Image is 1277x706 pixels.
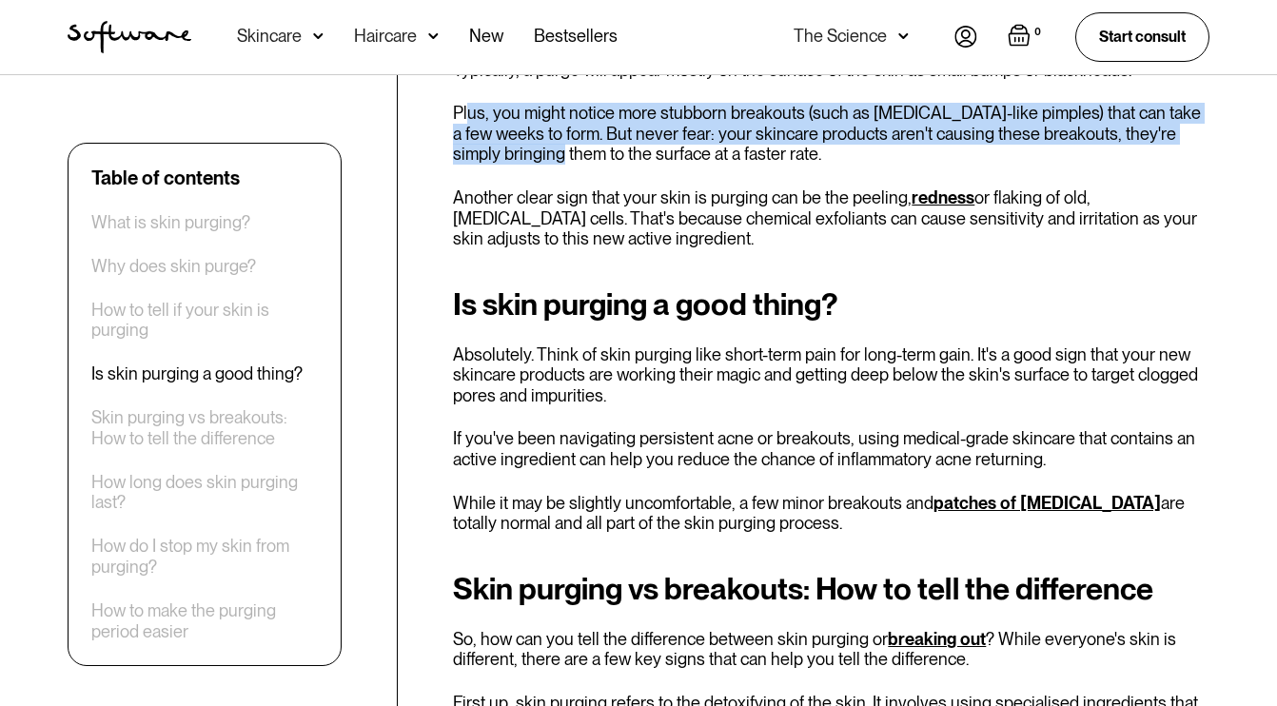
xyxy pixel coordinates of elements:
a: redness [912,187,974,207]
a: Skin purging vs breakouts: How to tell the difference [91,408,318,449]
p: Plus, you might notice more stubborn breakouts (such as [MEDICAL_DATA]-like pimples) that can tak... [453,103,1209,165]
div: 0 [1031,24,1045,41]
a: How to make the purging period easier [91,600,318,641]
a: Is skin purging a good thing? [91,364,303,385]
a: patches of [MEDICAL_DATA] [933,493,1161,513]
a: How to tell if your skin is purging [91,300,318,341]
a: breaking out [888,629,986,649]
a: Open empty cart [1008,24,1045,50]
div: Haircare [354,27,417,46]
img: arrow down [313,27,324,46]
p: Absolutely. Think of skin purging like short-term pain for long-term gain. It's a good sign that ... [453,344,1209,406]
p: So, how can you tell the difference between skin purging or ? While everyone's skin is different,... [453,629,1209,670]
a: Start consult [1075,12,1209,61]
img: arrow down [898,27,909,46]
p: While it may be slightly uncomfortable, a few minor breakouts and are totally normal and all part... [453,493,1209,534]
p: If you've been navigating persistent acne or breakouts, using medical-grade skincare that contain... [453,428,1209,469]
a: home [68,21,191,53]
div: Skincare [237,27,302,46]
img: arrow down [428,27,439,46]
img: Software Logo [68,21,191,53]
p: Another clear sign that your skin is purging can be the peeling, or flaking of old, [MEDICAL_DATA... [453,187,1209,249]
a: What is skin purging? [91,212,250,233]
a: Why does skin purge? [91,256,256,277]
a: How do I stop my skin from purging? [91,537,318,578]
strong: : How to tell the difference [803,570,1153,607]
div: Table of contents [91,167,240,189]
div: The Science [794,27,887,46]
h2: Skin purging vs breakouts [453,572,1209,606]
a: How long does skin purging last? [91,472,318,513]
h2: Is skin purging a good thing? [453,287,1209,322]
